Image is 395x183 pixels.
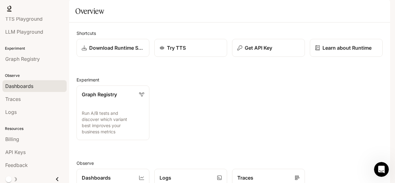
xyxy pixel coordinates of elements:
[154,39,227,57] a: Try TTS
[77,85,149,140] a: Graph RegistryRun A/B tests and discover which variant best improves your business metrics
[75,5,104,17] h1: Overview
[77,77,383,83] h2: Experiment
[77,30,383,36] h2: Shortcuts
[89,44,144,52] p: Download Runtime SDK
[322,44,372,52] p: Learn about Runtime
[310,39,383,57] a: Learn about Runtime
[82,91,117,98] p: Graph Registry
[160,174,171,181] p: Logs
[77,160,383,166] h2: Observe
[82,110,144,135] p: Run A/B tests and discover which variant best improves your business metrics
[167,44,186,52] p: Try TTS
[77,39,149,57] a: Download Runtime SDK
[245,44,272,52] p: Get API Key
[237,174,253,181] p: Traces
[374,162,389,177] iframe: Intercom live chat
[82,174,111,181] p: Dashboards
[232,39,305,57] button: Get API Key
